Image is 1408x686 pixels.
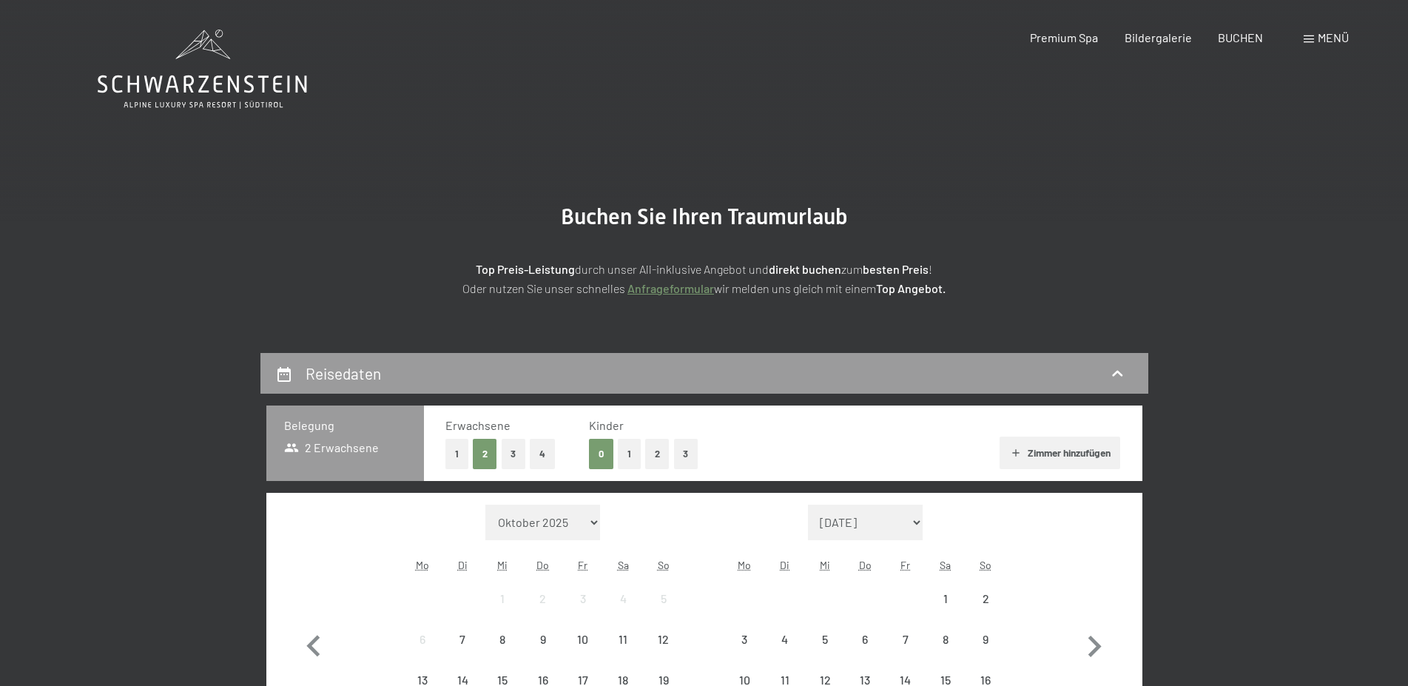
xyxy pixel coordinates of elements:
abbr: Dienstag [780,559,789,571]
div: Sun Oct 05 2025 [643,579,683,619]
div: Fri Oct 10 2025 [563,619,603,659]
strong: besten Preis [863,262,929,276]
div: Fri Oct 03 2025 [563,579,603,619]
strong: direkt buchen [769,262,841,276]
div: Wed Oct 08 2025 [482,619,522,659]
div: Sat Nov 01 2025 [926,579,966,619]
div: 5 [644,593,681,630]
div: 10 [565,633,602,670]
p: durch unser All-inklusive Angebot und zum ! Oder nutzen Sie unser schnelles wir melden uns gleich... [334,260,1074,297]
div: 2 [967,593,1004,630]
abbr: Dienstag [458,559,468,571]
div: Sat Oct 11 2025 [603,619,643,659]
button: Zimmer hinzufügen [1000,437,1120,469]
div: Fri Nov 07 2025 [885,619,925,659]
div: Sun Nov 02 2025 [966,579,1006,619]
abbr: Donnerstag [536,559,549,571]
div: Sat Nov 08 2025 [926,619,966,659]
div: 8 [927,633,964,670]
a: Bildergalerie [1125,30,1192,44]
div: Anreise nicht möglich [643,579,683,619]
abbr: Sonntag [658,559,670,571]
div: 8 [484,633,521,670]
span: Erwachsene [445,418,511,432]
div: Sat Oct 04 2025 [603,579,643,619]
div: Tue Nov 04 2025 [765,619,805,659]
div: Thu Oct 02 2025 [523,579,563,619]
div: Anreise nicht möglich [926,579,966,619]
div: Mon Oct 06 2025 [402,619,442,659]
button: 3 [674,439,698,469]
a: BUCHEN [1218,30,1263,44]
abbr: Samstag [618,559,629,571]
abbr: Mittwoch [820,559,830,571]
button: 1 [618,439,641,469]
div: Sun Oct 12 2025 [643,619,683,659]
div: 9 [967,633,1004,670]
div: 1 [927,593,964,630]
div: Anreise nicht möglich [603,619,643,659]
div: Anreise nicht möglich [563,619,603,659]
div: 2 [525,593,562,630]
a: Anfrageformular [627,281,714,295]
span: Menü [1318,30,1349,44]
div: Wed Nov 05 2025 [805,619,845,659]
button: 3 [502,439,526,469]
div: 9 [525,633,562,670]
div: Anreise nicht möglich [966,619,1006,659]
div: 7 [886,633,923,670]
h2: Reisedaten [306,364,381,383]
button: 0 [589,439,613,469]
div: 11 [604,633,641,670]
div: Thu Oct 09 2025 [523,619,563,659]
div: Anreise nicht möglich [805,619,845,659]
div: 12 [644,633,681,670]
span: Buchen Sie Ihren Traumurlaub [561,204,848,229]
div: Anreise nicht möglich [643,619,683,659]
div: 6 [846,633,883,670]
div: Anreise nicht möglich [885,619,925,659]
button: 1 [445,439,468,469]
div: Anreise nicht möglich [966,579,1006,619]
abbr: Donnerstag [859,559,872,571]
span: 2 Erwachsene [284,440,380,456]
h3: Belegung [284,417,406,434]
div: 4 [604,593,641,630]
div: Thu Nov 06 2025 [845,619,885,659]
div: Anreise nicht möglich [926,619,966,659]
abbr: Sonntag [980,559,991,571]
abbr: Samstag [940,559,951,571]
div: 7 [444,633,481,670]
div: Anreise nicht möglich [482,579,522,619]
div: Anreise nicht möglich [724,619,764,659]
div: Anreise nicht möglich [845,619,885,659]
div: 3 [565,593,602,630]
div: Anreise nicht möglich [603,579,643,619]
strong: Top Angebot. [876,281,946,295]
div: Sun Nov 09 2025 [966,619,1006,659]
div: Anreise nicht möglich [765,619,805,659]
button: 2 [645,439,670,469]
abbr: Freitag [900,559,910,571]
div: Mon Nov 03 2025 [724,619,764,659]
div: Anreise nicht möglich [523,619,563,659]
div: 5 [806,633,843,670]
strong: Top Preis-Leistung [476,262,575,276]
button: 4 [530,439,555,469]
div: 4 [767,633,804,670]
div: Anreise nicht möglich [563,579,603,619]
abbr: Mittwoch [497,559,508,571]
div: 1 [484,593,521,630]
abbr: Montag [416,559,429,571]
span: Premium Spa [1030,30,1098,44]
div: Anreise nicht möglich [482,619,522,659]
abbr: Montag [738,559,751,571]
div: Anreise nicht möglich [523,579,563,619]
div: Anreise nicht möglich [442,619,482,659]
button: 2 [473,439,497,469]
div: Wed Oct 01 2025 [482,579,522,619]
span: Kinder [589,418,624,432]
div: Anreise nicht möglich [402,619,442,659]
